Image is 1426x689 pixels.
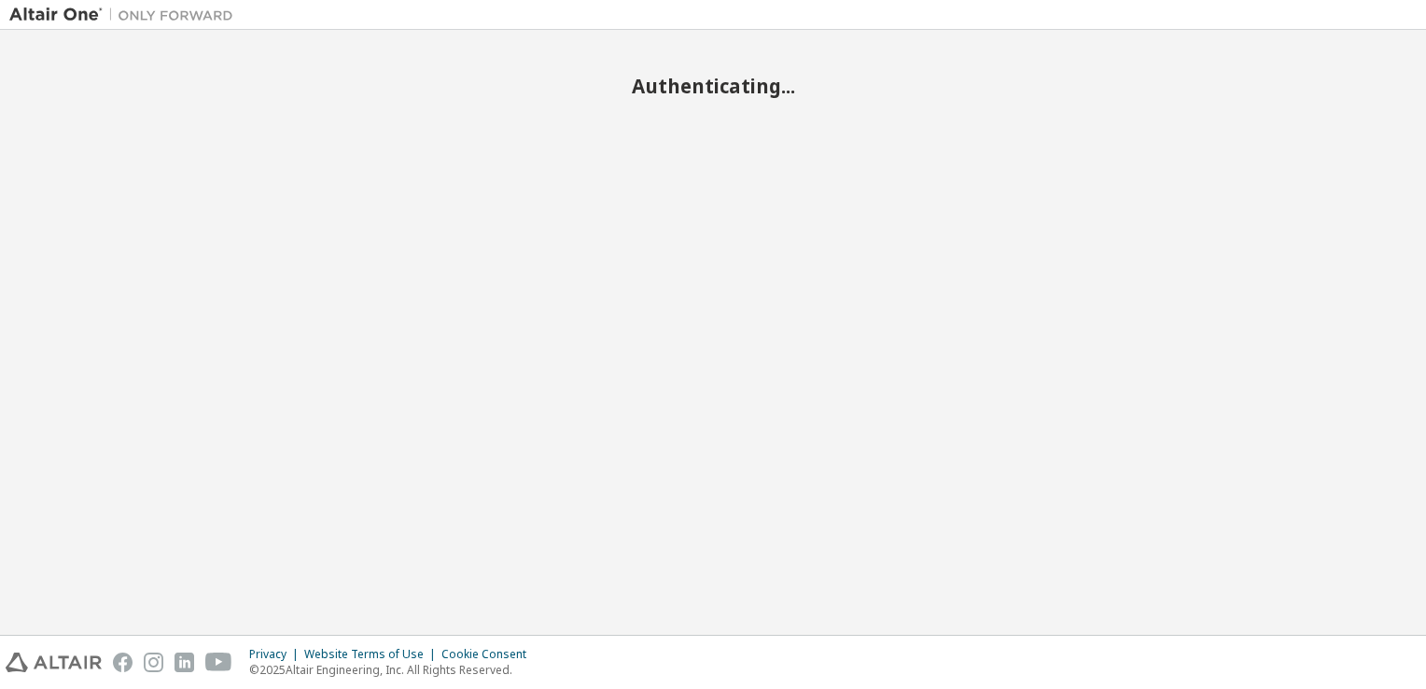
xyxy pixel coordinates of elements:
[144,653,163,672] img: instagram.svg
[205,653,232,672] img: youtube.svg
[113,653,133,672] img: facebook.svg
[249,647,304,662] div: Privacy
[441,647,538,662] div: Cookie Consent
[9,74,1417,98] h2: Authenticating...
[175,653,194,672] img: linkedin.svg
[304,647,441,662] div: Website Terms of Use
[9,6,243,24] img: Altair One
[6,653,102,672] img: altair_logo.svg
[249,662,538,678] p: © 2025 Altair Engineering, Inc. All Rights Reserved.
